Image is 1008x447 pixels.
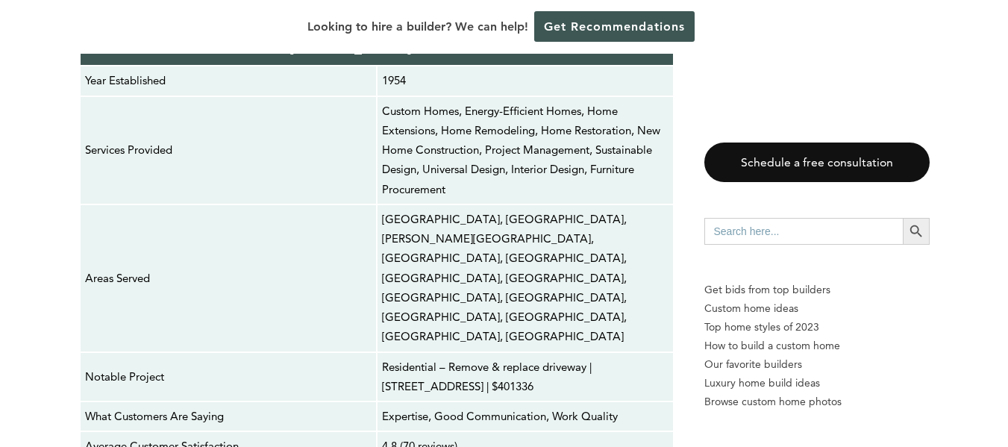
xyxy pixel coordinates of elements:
[704,143,930,182] a: Schedule a free consultation
[908,223,924,240] svg: Search
[382,101,669,199] p: Custom Homes, Energy-Efficient Homes, Home Extensions, Home Remodeling, Home Restoration, New Hom...
[382,210,669,347] p: [GEOGRAPHIC_DATA], [GEOGRAPHIC_DATA], [PERSON_NAME][GEOGRAPHIC_DATA], [GEOGRAPHIC_DATA], [GEOGRAP...
[85,140,372,160] p: Services Provided
[704,281,930,299] p: Get bids from top builders
[85,269,372,288] p: Areas Served
[704,374,930,393] a: Luxury home build ideas
[534,11,695,42] a: Get Recommendations
[85,407,372,426] p: What Customers Are Saying
[382,407,669,426] p: Expertise, Good Communication, Work Quality
[382,357,669,397] p: Residential – Remove & replace driveway | [STREET_ADDRESS] | $401336
[704,299,930,318] a: Custom home ideas
[704,393,930,411] a: Browse custom home photos
[704,337,930,355] a: How to build a custom home
[704,355,930,374] a: Our favorite builders
[85,367,372,387] p: Notable Project
[382,71,669,90] p: 1954
[85,71,372,90] p: Year Established
[704,218,903,245] input: Search here...
[704,318,930,337] a: Top home styles of 2023
[721,340,990,429] iframe: Drift Widget Chat Controller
